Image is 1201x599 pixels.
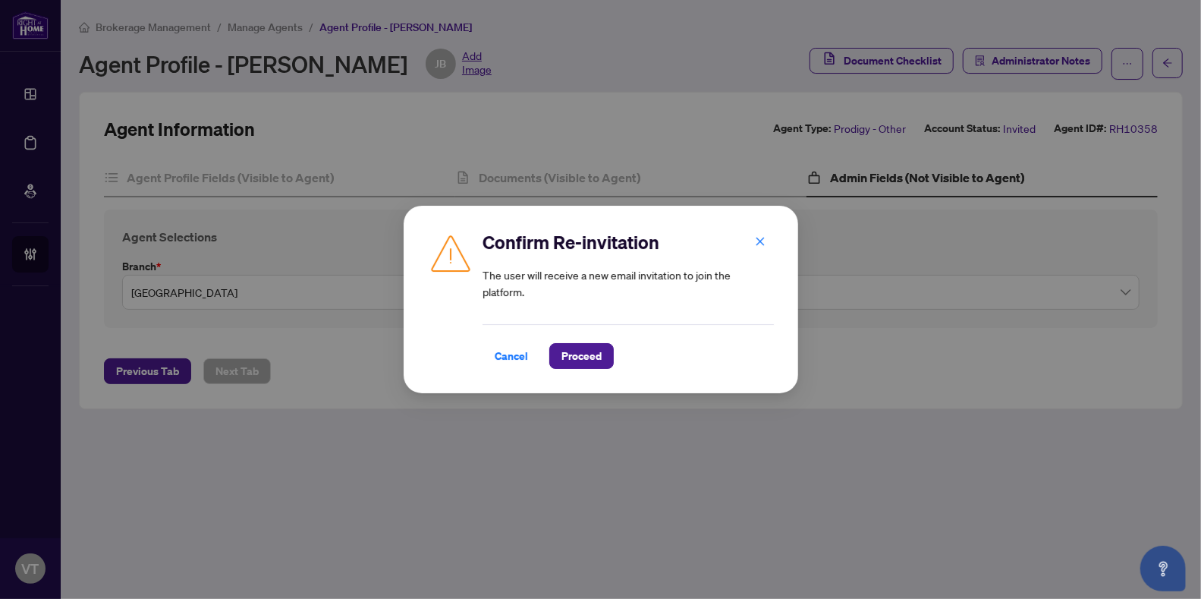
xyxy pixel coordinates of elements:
h2: Confirm Re-invitation [483,230,774,254]
button: Cancel [483,343,540,369]
article: The user will receive a new email invitation to join the platform. [483,266,774,300]
span: Proceed [561,344,602,368]
button: Proceed [549,343,614,369]
button: Open asap [1140,546,1186,591]
span: Cancel [495,344,528,368]
span: close [755,236,766,247]
img: Caution Icon [428,230,473,276]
